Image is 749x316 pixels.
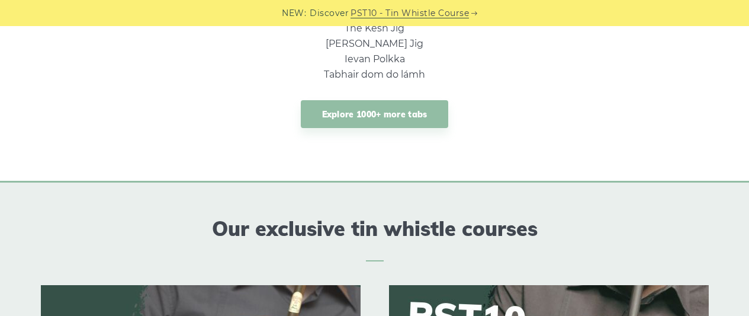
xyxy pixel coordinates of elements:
span: NEW: [282,7,306,20]
a: [PERSON_NAME] Jig [326,38,423,49]
h2: Our exclusive tin whistle courses [41,217,709,261]
span: Discover [310,7,349,20]
a: Ievan Polkka [345,53,405,65]
a: PST10 - Tin Whistle Course [351,7,469,20]
a: Tabhair dom do lámh [324,69,425,80]
a: The Kesh Jig [345,23,404,34]
a: Explore 1000+ more tabs [301,100,449,128]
